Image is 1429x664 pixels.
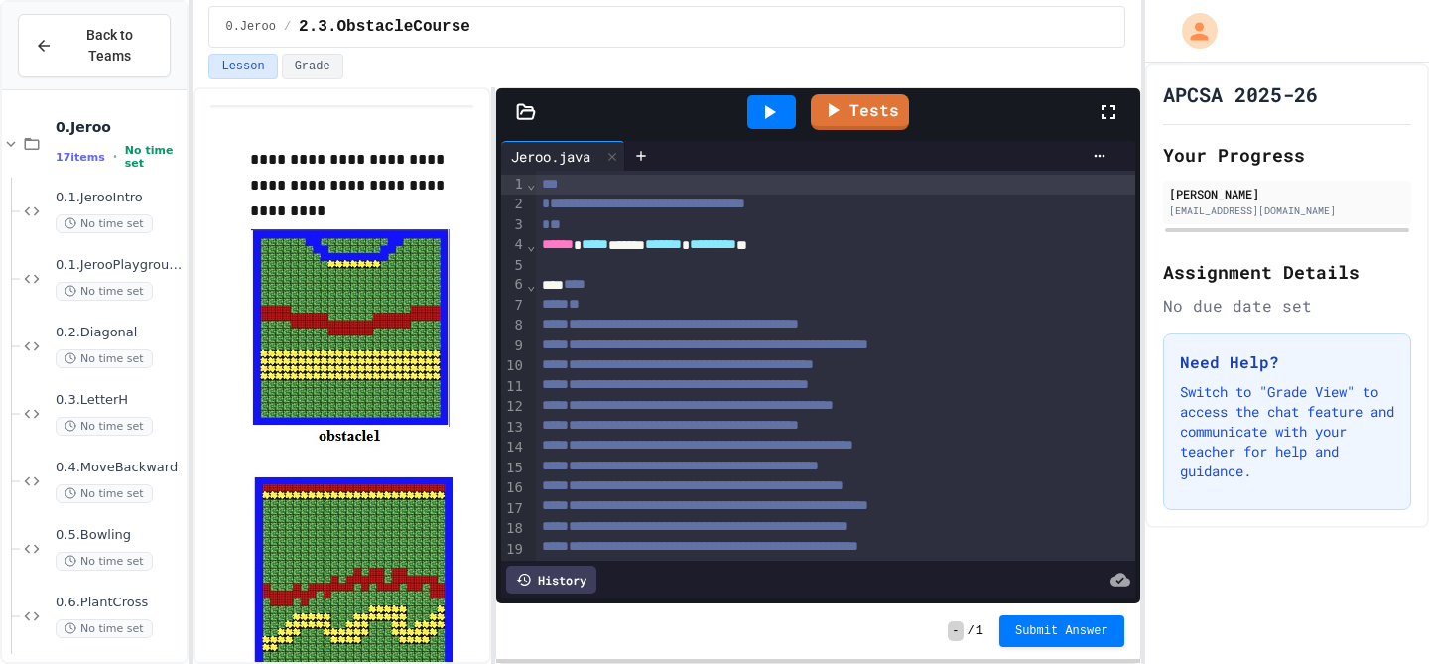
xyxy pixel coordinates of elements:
div: [PERSON_NAME] [1169,185,1405,202]
div: 1 [501,175,526,195]
button: Grade [282,54,343,79]
span: No time set [125,144,184,170]
button: Lesson [208,54,277,79]
span: 0.Jeroo [56,118,183,136]
div: 15 [501,459,526,478]
div: 8 [501,316,526,335]
span: Fold line [526,277,536,293]
div: 9 [501,336,526,356]
span: No time set [56,214,153,233]
span: • [113,149,117,165]
span: 0.3.LetterH [56,392,183,409]
span: 2.3.ObstacleCourse [299,15,470,39]
iframe: chat widget [1346,585,1409,644]
p: Switch to "Grade View" to access the chat feature and communicate with your teacher for help and ... [1180,382,1394,481]
iframe: chat widget [1264,498,1409,583]
span: 0.5.Bowling [56,527,183,544]
div: 19 [501,540,526,560]
div: 3 [501,215,526,235]
div: No due date set [1163,294,1411,318]
span: Fold line [526,237,536,253]
div: 2 [501,195,526,214]
div: 6 [501,275,526,295]
div: 10 [501,356,526,376]
span: No time set [56,484,153,503]
h1: APCSA 2025-26 [1163,80,1318,108]
span: Submit Answer [1015,623,1108,639]
span: 0.1.JerooPlayground [56,257,183,274]
div: My Account [1161,8,1223,54]
span: 0.2.Diagonal [56,325,183,341]
div: [EMAIL_ADDRESS][DOMAIN_NAME] [1169,203,1405,218]
div: 20 [501,560,526,580]
span: 0.1.JerooIntro [56,190,183,206]
div: History [506,566,596,594]
span: Fold line [526,176,536,192]
span: 17 items [56,151,105,164]
span: 0.Jeroo [225,19,275,35]
span: No time set [56,552,153,571]
button: Back to Teams [18,14,171,77]
div: 13 [501,418,526,438]
span: 0.4.MoveBackward [56,460,183,476]
span: Back to Teams [65,25,154,66]
div: 4 [501,235,526,255]
span: No time set [56,417,153,436]
div: 16 [501,478,526,498]
span: No time set [56,349,153,368]
div: 7 [501,296,526,316]
h2: Assignment Details [1163,258,1411,286]
div: Jeroo.java [501,146,600,167]
span: No time set [56,282,153,301]
div: 17 [501,499,526,519]
div: 14 [501,438,526,458]
span: - [948,621,963,641]
div: 12 [501,397,526,417]
span: 1 [976,623,983,639]
div: 5 [501,256,526,276]
span: No time set [56,619,153,638]
span: / [284,19,291,35]
a: Tests [811,94,909,130]
h3: Need Help? [1180,350,1394,374]
div: 11 [501,377,526,397]
div: Jeroo.java [501,141,625,171]
span: 0.6.PlantCross [56,595,183,611]
h2: Your Progress [1163,141,1411,169]
button: Submit Answer [999,615,1124,647]
span: / [968,623,974,639]
div: 18 [501,519,526,539]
